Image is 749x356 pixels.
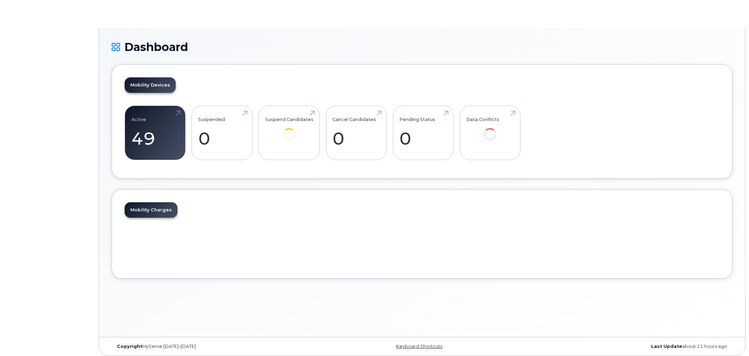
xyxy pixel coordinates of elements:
[265,110,313,150] a: Suspend Candidates
[399,110,447,156] a: Pending Status 0
[125,77,176,93] a: Mobility Devices
[332,110,380,156] a: Cancel Candidates 0
[112,344,319,349] div: MyServe [DATE]–[DATE]
[651,344,682,349] strong: Last Update
[466,110,514,150] a: Data Conflicts
[125,202,177,218] a: Mobility Charges
[525,344,732,349] div: about 21 hours ago
[396,344,442,349] a: Keyboard Shortcuts
[198,110,246,156] a: Suspended 0
[112,41,732,53] h1: Dashboard
[117,344,142,349] strong: Copyright
[131,110,179,156] a: Active 49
